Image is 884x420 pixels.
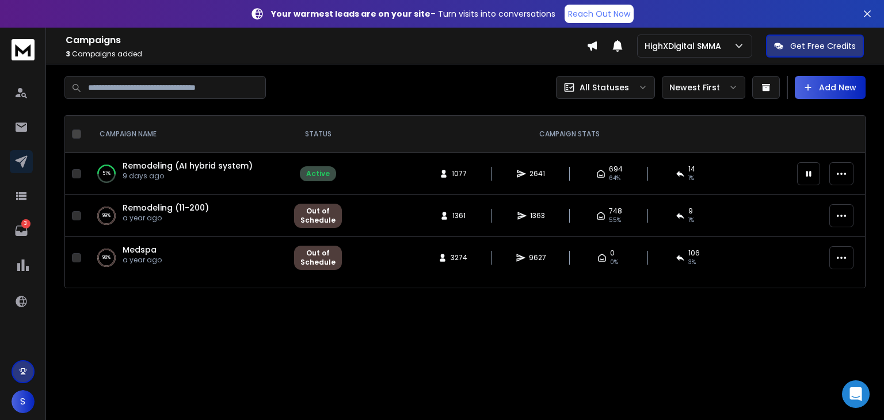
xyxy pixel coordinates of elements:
[306,169,330,178] div: Active
[529,253,546,262] span: 9627
[688,258,696,267] span: 3 %
[529,169,545,178] span: 2641
[842,380,870,408] div: Open Intercom Messenger
[271,8,555,20] p: – Turn visits into conversations
[86,237,287,279] td: 98%Medspaa year ago
[21,219,31,228] p: 3
[12,390,35,413] button: S
[610,249,615,258] span: 0
[568,8,630,20] p: Reach Out Now
[271,8,430,20] strong: Your warmest leads are on your site
[86,153,287,195] td: 51%Remodeling (AI hybrid system)9 days ago
[10,219,33,242] a: 3
[452,169,467,178] span: 1077
[610,258,618,267] span: 0%
[86,116,287,153] th: CAMPAIGN NAME
[300,249,336,267] div: Out of Schedule
[662,76,745,99] button: Newest First
[766,35,864,58] button: Get Free Credits
[688,216,694,225] span: 1 %
[66,49,586,59] p: Campaigns added
[102,168,110,180] p: 51 %
[609,207,622,216] span: 748
[66,49,70,59] span: 3
[451,253,467,262] span: 3274
[452,211,466,220] span: 1361
[123,160,253,171] a: Remodeling (AI hybrid system)
[688,207,693,216] span: 9
[287,116,349,153] th: STATUS
[688,174,694,183] span: 1 %
[123,202,209,213] a: Remodeling (11-200)
[609,165,623,174] span: 694
[688,249,700,258] span: 106
[580,82,629,93] p: All Statuses
[565,5,634,23] a: Reach Out Now
[300,207,336,225] div: Out of Schedule
[123,244,157,255] a: Medspa
[645,40,726,52] p: HighXDigital SMMA
[349,116,790,153] th: CAMPAIGN STATS
[102,210,110,222] p: 99 %
[530,211,545,220] span: 1363
[123,255,162,265] p: a year ago
[609,216,621,225] span: 55 %
[66,33,586,47] h1: Campaigns
[795,76,866,99] button: Add New
[12,39,35,60] img: logo
[688,165,695,174] span: 14
[123,171,253,181] p: 9 days ago
[123,213,209,223] p: a year ago
[102,252,110,264] p: 98 %
[86,195,287,237] td: 99%Remodeling (11-200)a year ago
[609,174,620,183] span: 64 %
[790,40,856,52] p: Get Free Credits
